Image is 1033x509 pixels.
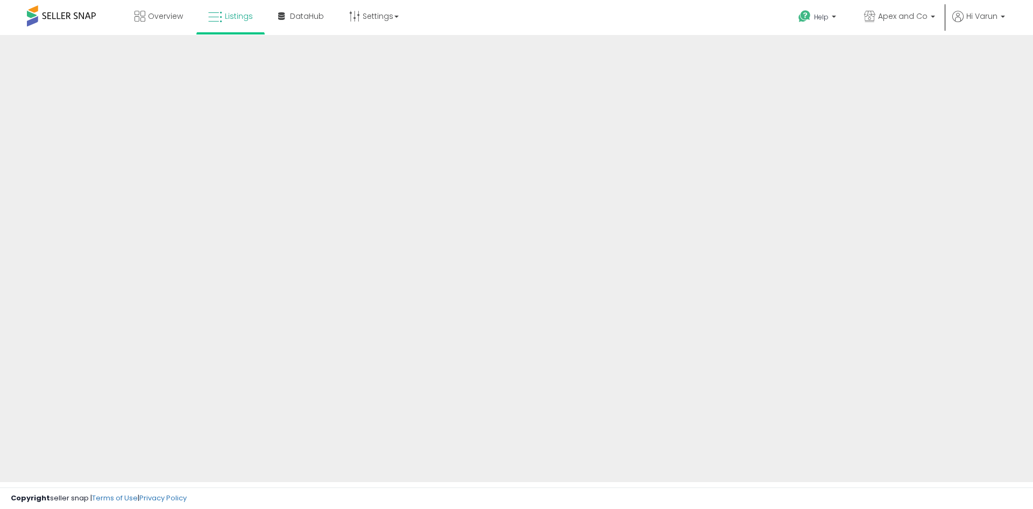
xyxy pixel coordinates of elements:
[878,11,928,22] span: Apex and Co
[966,11,997,22] span: Hi Varun
[790,2,847,35] a: Help
[952,11,1005,35] a: Hi Varun
[225,11,253,22] span: Listings
[148,11,183,22] span: Overview
[290,11,324,22] span: DataHub
[814,12,829,22] span: Help
[798,10,811,23] i: Get Help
